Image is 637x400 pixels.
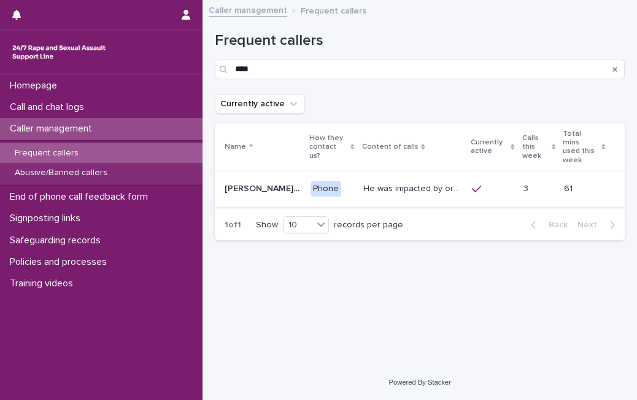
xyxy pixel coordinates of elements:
button: Currently active [215,94,305,114]
p: Frequent callers [301,3,366,17]
p: Homepage [5,80,67,92]
p: 61 [564,181,575,194]
p: Call and chat logs [5,101,94,113]
p: Frequent callers [5,148,88,159]
p: Michael (Historic Plan) [225,181,303,194]
button: Back [521,219,573,230]
p: Abusive/Banned callers [5,168,117,178]
p: Show [256,220,278,230]
a: Powered By Stacker [388,378,450,386]
img: rhQMoQhaT3yELyF149Cw [10,40,108,65]
p: Calls this week [522,131,549,163]
p: Total mins used this week [563,127,598,168]
p: Signposting links [5,213,90,224]
span: Next [577,221,604,229]
p: End of phone call feedback form [5,191,158,203]
span: Back [541,221,568,229]
div: 10 [284,219,313,232]
p: How they contact us? [309,131,347,163]
p: Name [225,140,246,154]
tr: [PERSON_NAME] (Historic Plan)[PERSON_NAME] (Historic Plan) PhoneHe was impacted by organised/ rit... [215,171,625,207]
p: He was impacted by organised/ ritual child sexual abuse and was sexually abused by his stepfather... [363,181,464,194]
p: 3 [523,181,531,194]
p: Caller management [5,123,102,135]
p: records per page [334,220,403,230]
p: Content of calls [361,140,418,154]
p: Training videos [5,278,83,289]
p: 1 of 1 [215,210,251,240]
h1: Frequent callers [215,32,625,50]
p: Currently active [471,136,508,159]
a: Caller management [209,2,287,17]
p: Policies and processes [5,256,117,268]
button: Next [573,219,625,230]
div: Phone [311,181,341,197]
input: Search [215,60,625,79]
p: Safeguarding records [5,235,110,246]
